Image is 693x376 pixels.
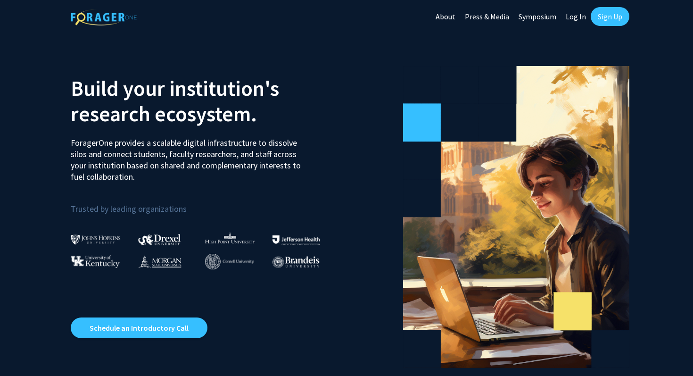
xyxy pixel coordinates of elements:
p: Trusted by leading organizations [71,190,339,216]
a: Opens in a new tab [71,318,207,338]
img: Drexel University [138,234,181,245]
img: Cornell University [205,254,254,269]
img: Johns Hopkins University [71,234,121,244]
p: ForagerOne provides a scalable digital infrastructure to dissolve silos and connect students, fac... [71,130,307,183]
img: University of Kentucky [71,255,120,268]
h2: Build your institution's research ecosystem. [71,75,339,126]
iframe: Chat [7,334,40,369]
img: High Point University [205,232,255,243]
img: Morgan State University [138,255,181,267]
img: ForagerOne Logo [71,9,137,25]
a: Sign Up [591,7,629,26]
img: Thomas Jefferson University [272,235,320,244]
img: Brandeis University [272,256,320,268]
